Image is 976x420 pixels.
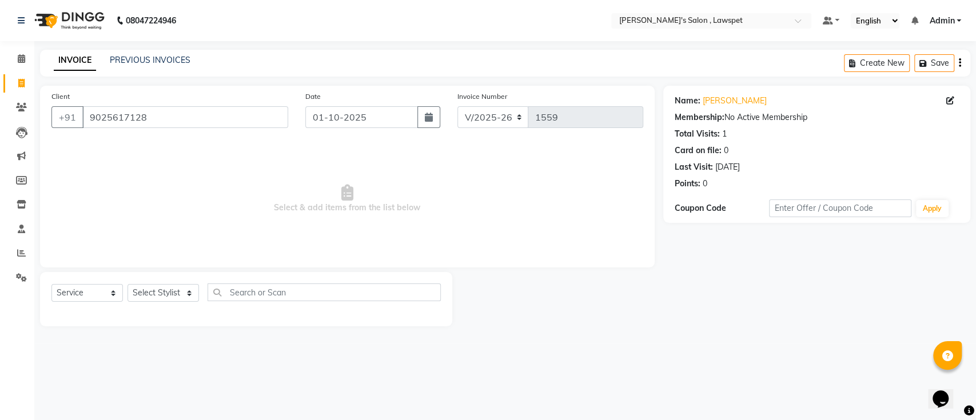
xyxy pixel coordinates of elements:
[675,161,713,173] div: Last Visit:
[703,178,707,190] div: 0
[914,54,954,72] button: Save
[675,111,724,123] div: Membership:
[305,91,321,102] label: Date
[208,283,441,301] input: Search or Scan
[675,202,770,214] div: Coupon Code
[82,106,288,128] input: Search by Name/Mobile/Email/Code
[703,95,767,107] a: [PERSON_NAME]
[675,145,722,157] div: Card on file:
[675,128,720,140] div: Total Visits:
[457,91,507,102] label: Invoice Number
[110,55,190,65] a: PREVIOUS INVOICES
[769,199,911,217] input: Enter Offer / Coupon Code
[928,374,965,409] iframe: chat widget
[675,178,700,190] div: Points:
[722,128,727,140] div: 1
[724,145,728,157] div: 0
[126,5,176,37] b: 08047224946
[916,200,949,217] button: Apply
[51,106,83,128] button: +91
[51,142,643,256] span: Select & add items from the list below
[29,5,107,37] img: logo
[675,111,959,123] div: No Active Membership
[844,54,910,72] button: Create New
[675,95,700,107] div: Name:
[929,15,954,27] span: Admin
[715,161,740,173] div: [DATE]
[54,50,96,71] a: INVOICE
[51,91,70,102] label: Client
